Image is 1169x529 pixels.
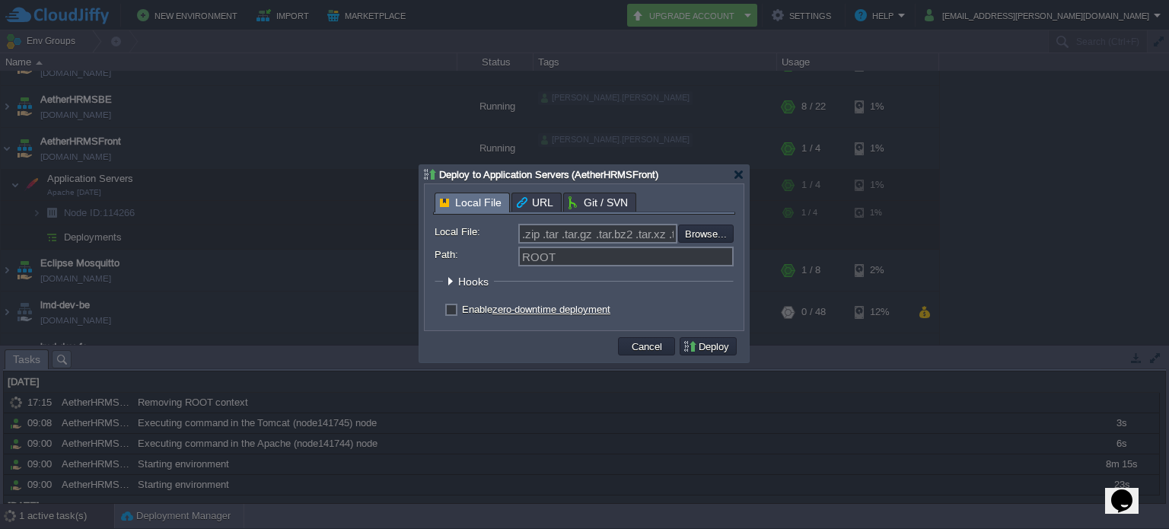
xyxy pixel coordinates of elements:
[569,193,628,212] span: Git / SVN
[435,247,517,263] label: Path:
[1105,468,1154,514] iframe: chat widget
[627,339,667,353] button: Cancel
[458,276,492,288] span: Hooks
[439,169,658,180] span: Deploy to Application Servers (AetherHRMSFront)
[462,304,610,315] label: Enable
[517,193,553,212] span: URL
[683,339,734,353] button: Deploy
[492,304,610,315] a: zero-downtime deployment
[440,193,502,212] span: Local File
[435,224,517,240] label: Local File:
